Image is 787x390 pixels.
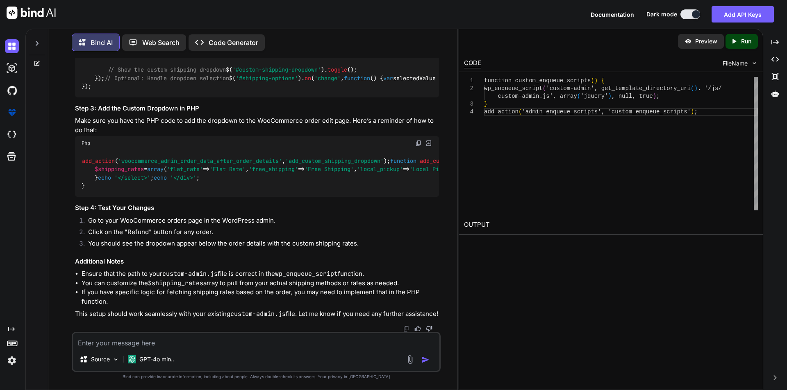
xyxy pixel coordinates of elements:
span: ( [691,85,694,92]
img: copy [415,140,422,147]
p: This setup should work seamlessly with your existing file. Let me know if you need any further as... [75,309,439,319]
span: toggle [328,66,347,74]
li: You can customize the array to pull from your actual shipping methods or rates as needed. [82,279,439,288]
span: function [390,157,416,165]
img: icon [421,356,430,364]
img: darkAi-studio [5,61,19,75]
span: ; [656,93,660,99]
img: settings [5,354,19,367]
span: 'custom-admin', get_template_directory_uri [546,85,691,92]
span: 'Free Shipping' [305,166,354,173]
img: Pick Models [112,356,119,363]
span: ) [691,108,694,115]
span: 'change' [314,74,341,82]
li: Click on the "Refund" button for any order. [82,228,439,239]
p: Preview [695,37,717,45]
p: Run [741,37,751,45]
span: 'jquery' [580,93,608,99]
span: add_custom_shipping_dropdown [420,157,512,165]
span: var [383,74,393,82]
img: Open in Browser [425,140,432,147]
span: on [305,74,311,82]
span: Documentation [591,11,634,18]
img: premium [5,106,19,119]
p: GPT-4o min.. [139,355,174,363]
span: function [344,74,370,82]
div: 4 [464,108,473,116]
span: 'add_custom_shipping_dropdown' [285,157,384,165]
li: Go to your WooCommerce orders page in the WordPress admin. [82,216,439,228]
span: $shipping_rates [95,166,144,173]
span: } [484,101,487,107]
li: If you have specific logic for fetching shipping rates based on the order, you may need to implem... [82,288,439,306]
button: Documentation [591,10,634,19]
code: custom-admin.js [162,270,218,278]
h3: Step 3: Add the Custom Dropdown in PHP [75,104,439,113]
span: ( [542,85,546,92]
p: Code Generator [209,38,258,47]
span: 'local_pickup' [357,166,403,173]
p: Bind can provide inaccurate information, including about people. Always double-check its answers.... [72,374,441,380]
span: 'flat_rate' [167,166,203,173]
span: { [601,77,604,84]
img: githubDark [5,83,19,97]
span: '#shipping-options' [236,74,298,82]
span: ( [519,108,522,115]
span: ( [591,77,594,84]
button: Add API Keys [712,6,774,23]
div: 2 [464,85,473,92]
span: function custom_enqueue_scripts [484,77,591,84]
img: attachment [405,355,415,364]
span: Dark mode [646,10,677,18]
span: 'Flat Rate' [209,166,246,173]
span: 'free_shipping' [249,166,298,173]
h2: OUTPUT [459,215,763,234]
span: , null, true [612,93,653,99]
img: darkChat [5,39,19,53]
img: like [414,325,421,332]
h3: Step 4: Test Your Changes [75,203,439,213]
span: echo [154,174,167,181]
span: 'admin_enqueue_scripts', 'custom_enqueue_scripts' [522,108,691,115]
p: Web Search [142,38,180,47]
span: '</div>' [170,174,196,181]
p: Bind AI [91,38,113,47]
img: cloudideIcon [5,128,19,142]
code: wp_enqueue_script [275,270,338,278]
span: '#custom-shipping-dropdown' [232,66,321,74]
code: $shipping_rates [148,279,203,287]
img: Bind AI [7,7,56,19]
img: dislike [426,325,432,332]
span: FileName [723,59,748,68]
div: 1 [464,77,473,85]
li: You should see the dropdown appear below the order details with the custom shipping rates. [82,239,439,250]
img: copy [403,325,409,332]
span: . '/js/ [698,85,722,92]
span: ) [694,85,697,92]
span: Php [82,140,90,147]
span: ) [608,93,611,99]
p: Source [91,355,110,363]
span: echo [98,174,111,181]
code: custom-admin.js [230,310,286,318]
span: '</select>' [114,174,150,181]
li: Ensure that the path to your file is correct in the function. [82,269,439,279]
span: ) [653,93,656,99]
span: ( ) [390,157,538,165]
div: CODE [464,59,481,68]
img: chevron down [751,60,758,67]
span: // Optional: Handle dropdown selection [105,74,229,82]
span: add_action [82,157,115,165]
span: add_action [484,108,519,115]
span: array [147,166,164,173]
span: 'woocommerce_admin_order_data_after_order_details' [118,157,282,165]
span: ; [694,108,697,115]
h3: Additional Notes [75,257,439,266]
span: ( [577,93,580,99]
p: Make sure you have the PHP code to add the dropdown to the WooCommerce order edit page. Here’s a ... [75,116,439,135]
span: 'Local Pickup' [409,166,455,173]
span: // Show the custom shipping dropdown [108,66,226,74]
img: preview [685,38,692,45]
span: wp_enqueue_script [484,85,543,92]
div: 3 [464,100,473,108]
